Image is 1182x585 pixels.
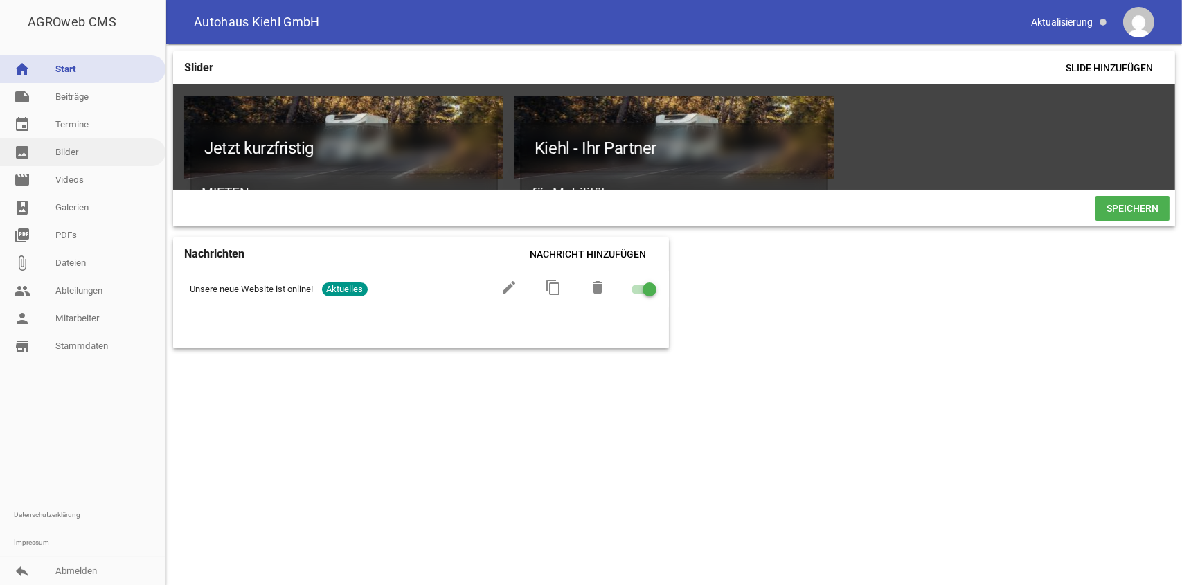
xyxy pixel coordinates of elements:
[14,116,30,133] i: event
[14,227,30,244] i: picture_as_pdf
[14,61,30,78] i: home
[14,144,30,161] i: image
[184,57,213,79] h4: Slider
[14,89,30,105] i: note
[322,282,368,296] span: Aktuelles
[520,123,828,173] h1: Kiehl - Ihr Partner
[14,282,30,299] i: people
[501,287,518,298] a: edit
[519,242,658,267] span: Nachricht hinzufügen
[190,123,498,173] h1: Jetzt kurzfristig
[14,172,30,188] i: movie
[1095,196,1170,221] span: Speichern
[190,173,498,214] h2: MIETEN
[1055,55,1164,80] span: Slide hinzufügen
[14,199,30,216] i: photo_album
[190,282,313,296] span: Unsere neue Website ist online!
[520,173,828,214] h2: für Mobilität
[14,255,30,271] i: attach_file
[14,563,30,579] i: reply
[194,16,320,28] span: Autohaus Kiehl GmbH
[14,310,30,327] i: person
[546,279,562,296] i: content_copy
[590,279,607,296] i: delete
[184,243,244,265] h4: Nachrichten
[14,338,30,354] i: store_mall_directory
[501,279,518,296] i: edit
